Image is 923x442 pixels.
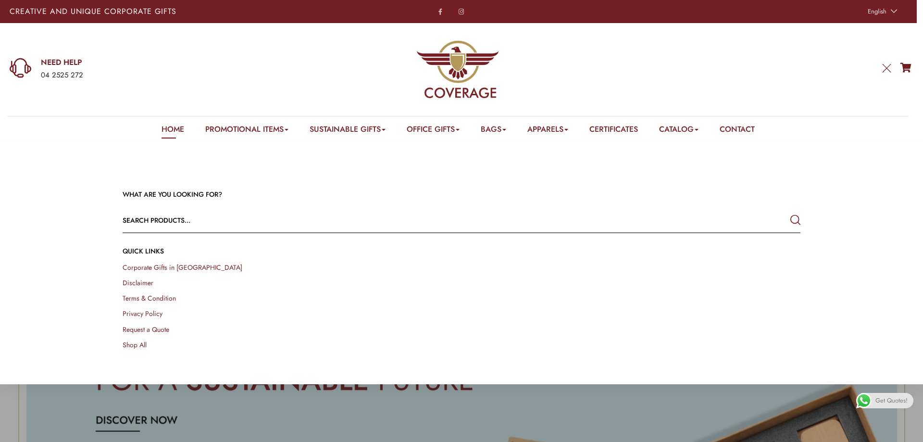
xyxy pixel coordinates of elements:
[875,393,908,408] span: Get Quotes!
[205,124,288,139] a: Promotional Items
[162,124,184,139] a: Home
[868,7,886,16] span: English
[123,324,169,334] a: Request a Quote
[123,309,162,318] a: Privacy Policy
[41,69,300,82] div: 04 2525 272
[123,340,147,349] a: Shop All
[863,5,900,18] a: English
[659,124,698,139] a: Catalog
[123,278,153,288] a: Disclaimer
[41,57,300,68] a: NEED HELP
[527,124,568,139] a: Apparels
[720,124,755,139] a: Contact
[589,124,638,139] a: Certificates
[407,124,460,139] a: Office Gifts
[310,124,386,139] a: Sustainable Gifts
[481,124,506,139] a: Bags
[123,263,242,272] a: Corporate Gifts in [GEOGRAPHIC_DATA]
[123,209,665,232] input: Search products...
[10,8,364,15] p: Creative and Unique Corporate Gifts
[123,246,800,256] h4: QUICK LINKs
[123,293,176,303] a: Terms & Condition
[123,190,800,200] h3: WHAT ARE YOU LOOKING FOR?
